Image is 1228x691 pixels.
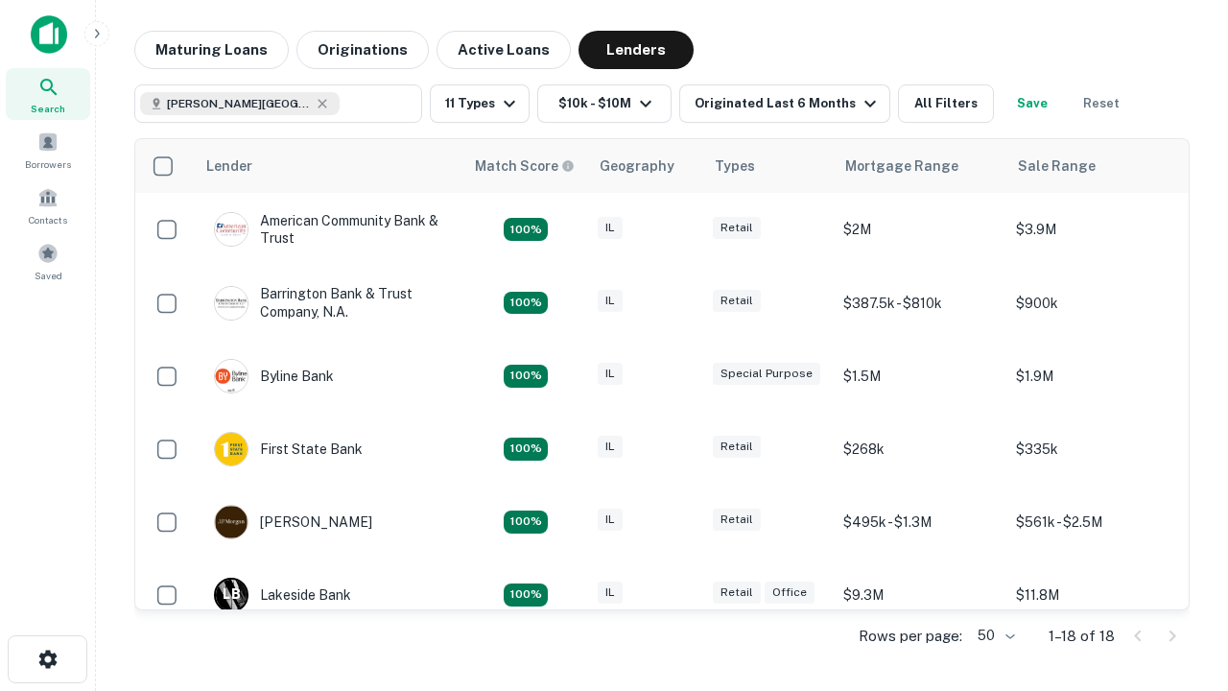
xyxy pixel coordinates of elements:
button: Lenders [579,31,694,69]
div: Retail [713,582,761,604]
span: Search [31,101,65,116]
th: Types [703,139,834,193]
span: Borrowers [25,156,71,172]
td: $1.5M [834,340,1006,413]
img: capitalize-icon.png [31,15,67,54]
div: IL [598,509,623,531]
div: Lender [206,155,252,178]
p: L B [223,584,240,605]
th: Mortgage Range [834,139,1006,193]
div: Matching Properties: 2, hasApolloMatch: undefined [504,365,548,388]
div: Matching Properties: 2, hasApolloMatch: undefined [504,218,548,241]
div: IL [598,290,623,312]
img: picture [215,287,248,320]
a: Borrowers [6,124,90,176]
td: $495k - $1.3M [834,486,1006,559]
div: American Community Bank & Trust [214,212,444,247]
button: $10k - $10M [537,84,672,123]
a: Saved [6,235,90,287]
p: Rows per page: [859,625,962,648]
div: Matching Properties: 2, hasApolloMatch: undefined [504,438,548,461]
button: 11 Types [430,84,530,123]
span: Contacts [29,212,67,227]
div: Sale Range [1018,155,1096,178]
div: Matching Properties: 3, hasApolloMatch: undefined [504,292,548,315]
div: Capitalize uses an advanced AI algorithm to match your search with the best lender. The match sco... [475,155,575,177]
td: $900k [1006,266,1179,339]
img: picture [215,213,248,246]
img: picture [215,506,248,538]
td: $335k [1006,413,1179,486]
td: $1.9M [1006,340,1179,413]
td: $11.8M [1006,559,1179,631]
img: picture [215,360,248,393]
div: Geography [600,155,674,178]
div: IL [598,582,623,604]
div: Retail [713,509,761,531]
button: Originated Last 6 Months [679,84,890,123]
th: Sale Range [1006,139,1179,193]
div: [PERSON_NAME] [214,505,372,539]
button: Originations [296,31,429,69]
span: [PERSON_NAME][GEOGRAPHIC_DATA], [GEOGRAPHIC_DATA] [167,95,311,112]
button: All Filters [898,84,994,123]
iframe: Chat Widget [1132,476,1228,568]
div: Retail [713,436,761,458]
div: Retail [713,217,761,239]
a: Contacts [6,179,90,231]
span: Saved [35,268,62,283]
div: First State Bank [214,432,363,466]
a: Search [6,68,90,120]
td: $9.3M [834,559,1006,631]
div: Byline Bank [214,359,334,393]
td: $2M [834,193,1006,266]
td: $387.5k - $810k [834,266,1006,339]
div: IL [598,363,623,385]
div: Retail [713,290,761,312]
div: Types [715,155,755,178]
th: Capitalize uses an advanced AI algorithm to match your search with the best lender. The match sco... [463,139,588,193]
p: 1–18 of 18 [1049,625,1115,648]
div: IL [598,217,623,239]
div: Mortgage Range [845,155,958,178]
button: Reset [1071,84,1132,123]
img: picture [215,433,248,465]
button: Save your search to get updates of matches that match your search criteria. [1002,84,1063,123]
th: Geography [588,139,703,193]
div: Lakeside Bank [214,578,351,612]
div: Office [765,582,815,604]
div: Matching Properties: 3, hasApolloMatch: undefined [504,511,548,534]
div: Barrington Bank & Trust Company, N.a. [214,285,444,320]
div: Matching Properties: 3, hasApolloMatch: undefined [504,584,548,607]
th: Lender [195,139,463,193]
button: Maturing Loans [134,31,289,69]
td: $3.9M [1006,193,1179,266]
div: Originated Last 6 Months [695,92,882,115]
div: 50 [970,622,1018,650]
td: $561k - $2.5M [1006,486,1179,559]
div: IL [598,436,623,458]
td: $268k [834,413,1006,486]
div: Special Purpose [713,363,820,385]
h6: Match Score [475,155,571,177]
button: Active Loans [437,31,571,69]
